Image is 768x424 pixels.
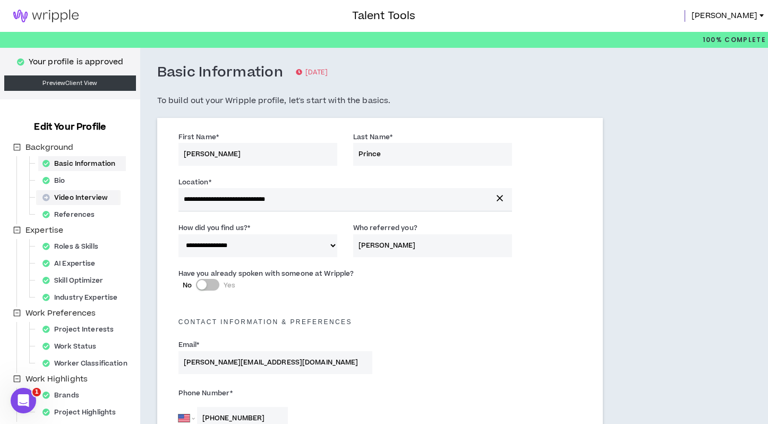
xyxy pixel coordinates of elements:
[178,351,372,374] input: Enter Email
[178,219,251,236] label: How did you find us?
[23,141,75,154] span: Background
[38,207,105,222] div: References
[4,75,136,91] a: PreviewClient View
[178,174,211,191] label: Location
[692,10,757,22] span: [PERSON_NAME]
[353,129,392,146] label: Last Name
[157,64,283,82] h3: Basic Information
[38,339,107,354] div: Work Status
[353,143,512,166] input: Last Name
[38,356,138,371] div: Worker Classification
[13,143,21,151] span: minus-square
[722,35,766,45] span: Complete
[13,309,21,317] span: minus-square
[13,375,21,383] span: minus-square
[703,32,766,48] p: 100%
[38,405,126,420] div: Project Highlights
[38,322,124,337] div: Project Interests
[353,234,512,257] input: Name
[23,373,90,386] span: Work Highlights
[353,219,417,236] label: Who referred you?
[25,142,73,153] span: Background
[38,239,109,254] div: Roles & Skills
[178,385,372,402] label: Phone Number
[25,225,63,236] span: Expertise
[13,226,21,234] span: minus-square
[38,173,76,188] div: Bio
[296,67,328,78] p: [DATE]
[32,388,41,396] span: 1
[170,318,590,326] h5: Contact Information & preferences
[38,190,118,205] div: Video Interview
[178,265,354,282] label: Have you already spoken with someone at Wripple?
[25,374,88,385] span: Work Highlights
[178,129,219,146] label: First Name
[38,388,90,403] div: Brands
[183,281,192,290] span: No
[30,121,110,133] h3: Edit Your Profile
[11,388,36,413] iframe: Intercom live chat
[178,143,337,166] input: First Name
[23,224,65,237] span: Expertise
[29,56,123,68] p: Your profile is approved
[224,281,235,290] span: Yes
[38,273,114,288] div: Skill Optimizer
[157,95,603,107] h5: To build out your Wripple profile, let's start with the basics.
[23,307,98,320] span: Work Preferences
[38,256,106,271] div: AI Expertise
[38,290,128,305] div: Industry Expertise
[25,308,96,319] span: Work Preferences
[178,336,200,353] label: Email
[352,8,415,24] h3: Talent Tools
[38,156,126,171] div: Basic Information
[196,279,219,291] button: NoYes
